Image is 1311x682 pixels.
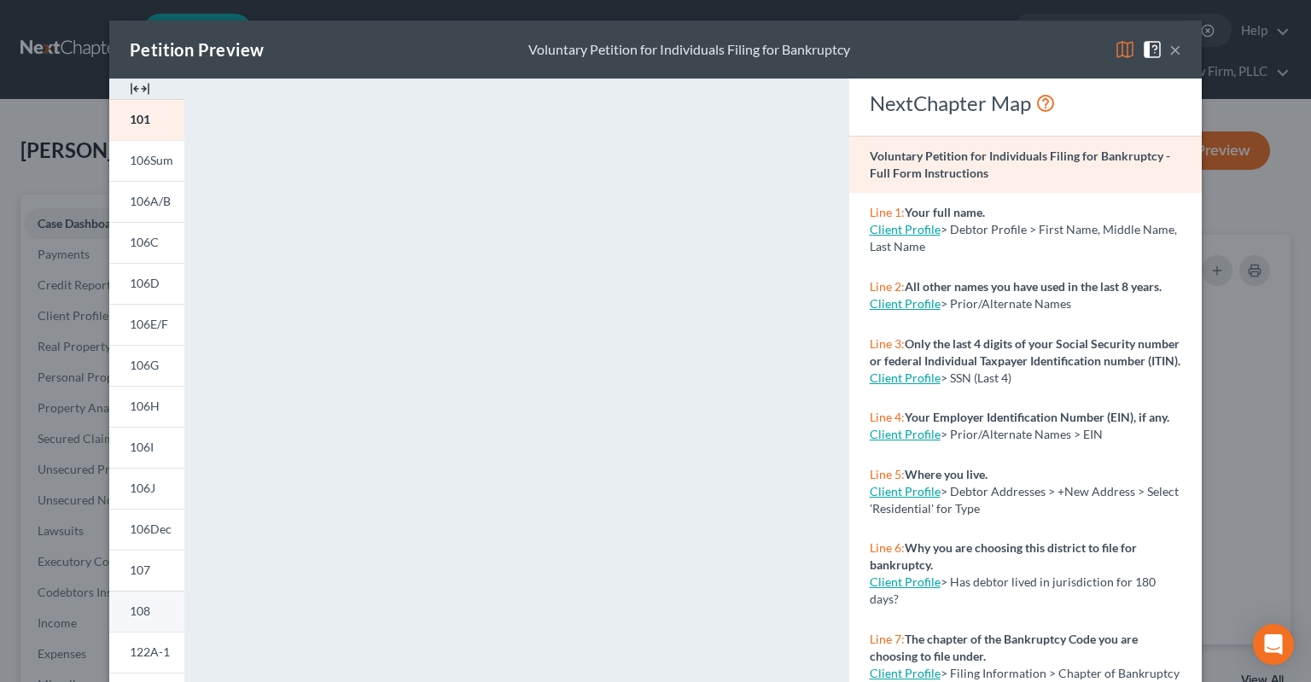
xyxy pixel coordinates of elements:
[870,370,941,385] a: Client Profile
[528,40,850,60] div: Voluntary Petition for Individuals Filing for Bankruptcy
[870,427,941,441] a: Client Profile
[870,484,1179,516] span: > Debtor Addresses > +New Address > Select 'Residential' for Type
[870,540,905,555] span: Line 6:
[109,99,184,140] a: 101
[905,467,988,481] strong: Where you live.
[870,632,905,646] span: Line 7:
[941,427,1103,441] span: > Prior/Alternate Names > EIN
[870,222,1177,254] span: > Debtor Profile > First Name, Middle Name, Last Name
[130,235,159,249] span: 106C
[130,399,160,413] span: 106H
[130,317,168,331] span: 106E/F
[130,358,159,372] span: 106G
[870,222,941,236] a: Client Profile
[130,276,160,290] span: 106D
[870,467,905,481] span: Line 5:
[870,296,941,311] a: Client Profile
[870,205,905,219] span: Line 1:
[130,112,150,126] span: 101
[1253,624,1294,665] div: Open Intercom Messenger
[109,632,184,673] a: 122A-1
[109,386,184,427] a: 106H
[109,509,184,550] a: 106Dec
[109,263,184,304] a: 106D
[109,345,184,386] a: 106G
[870,279,905,294] span: Line 2:
[870,149,1170,180] strong: Voluntary Petition for Individuals Filing for Bankruptcy - Full Form Instructions
[870,336,1180,368] strong: Only the last 4 digits of your Social Security number or federal Individual Taxpayer Identificati...
[109,304,184,345] a: 106E/F
[109,222,184,263] a: 106C
[870,574,941,589] a: Client Profile
[1169,39,1181,60] button: ×
[941,296,1071,311] span: > Prior/Alternate Names
[905,410,1169,424] strong: Your Employer Identification Number (EIN), if any.
[109,468,184,509] a: 106J
[130,38,264,61] div: Petition Preview
[130,440,154,454] span: 106I
[905,205,985,219] strong: Your full name.
[870,90,1181,117] div: NextChapter Map
[130,603,150,618] span: 108
[109,140,184,181] a: 106Sum
[1142,39,1162,60] img: help-close-5ba153eb36485ed6c1ea00a893f15db1cb9b99d6cae46e1a8edb6c62d00a1a76.svg
[1115,39,1135,60] img: map-eea8200ae884c6f1103ae1953ef3d486a96c86aabb227e865a55264e3737af1f.svg
[109,427,184,468] a: 106I
[130,153,173,167] span: 106Sum
[130,644,170,659] span: 122A-1
[109,181,184,222] a: 106A/B
[130,481,155,495] span: 106J
[109,591,184,632] a: 108
[870,410,905,424] span: Line 4:
[870,574,1156,606] span: > Has debtor lived in jurisdiction for 180 days?
[905,279,1162,294] strong: All other names you have used in the last 8 years.
[870,484,941,498] a: Client Profile
[941,666,1180,680] span: > Filing Information > Chapter of Bankruptcy
[870,540,1137,572] strong: Why you are choosing this district to file for bankruptcy.
[130,79,150,99] img: expand-e0f6d898513216a626fdd78e52531dac95497ffd26381d4c15ee2fc46db09dca.svg
[870,336,905,351] span: Line 3:
[870,632,1138,663] strong: The chapter of the Bankruptcy Code you are choosing to file under.
[941,370,1011,385] span: > SSN (Last 4)
[130,563,150,577] span: 107
[130,194,171,208] span: 106A/B
[870,666,941,680] a: Client Profile
[109,550,184,591] a: 107
[130,522,172,536] span: 106Dec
